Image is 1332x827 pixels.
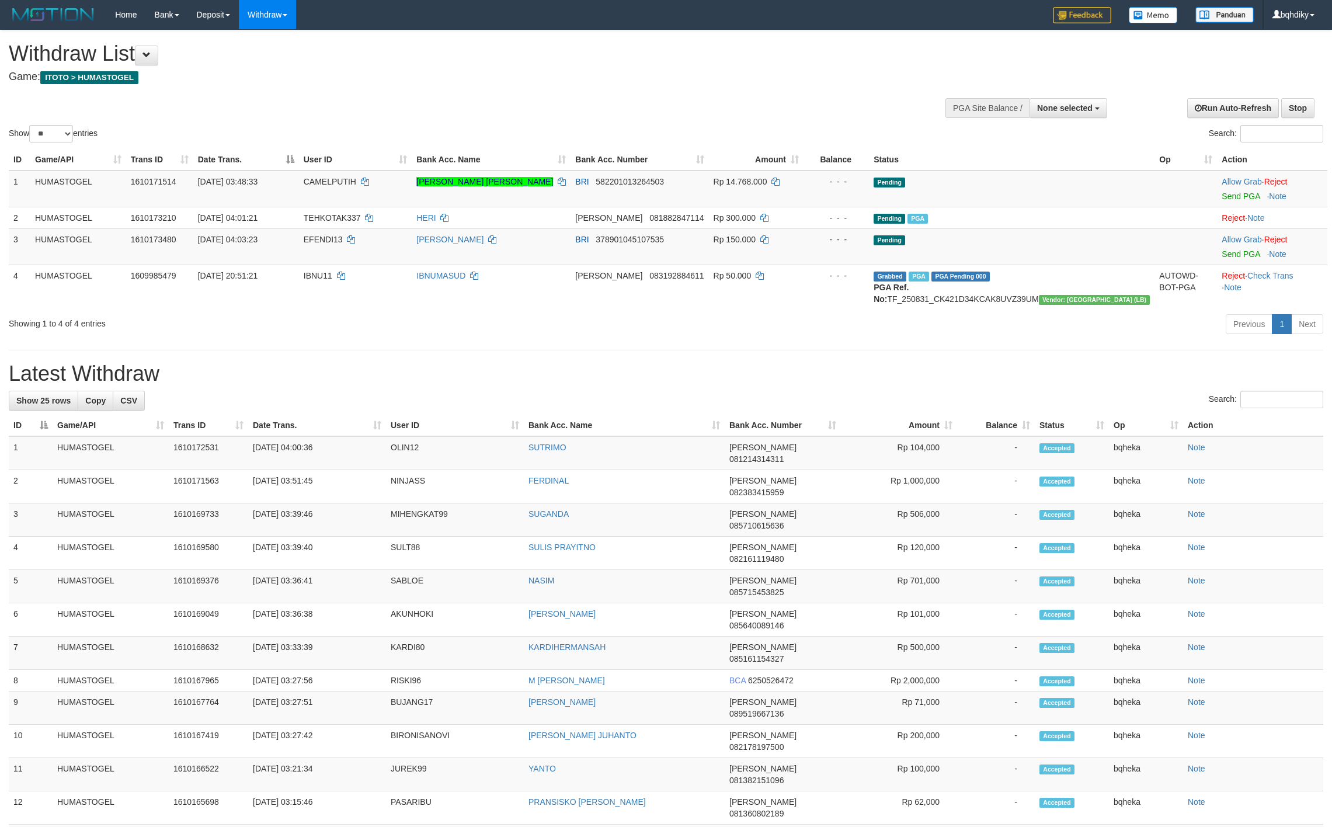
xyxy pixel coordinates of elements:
[30,149,126,171] th: Game/API: activate to sort column ascending
[729,488,784,497] span: Copy 082383415959 to clipboard
[729,676,746,685] span: BCA
[808,270,864,282] div: - - -
[528,642,606,652] a: KARDIHERMANSAH
[131,213,176,223] span: 1610173210
[957,758,1035,791] td: -
[1039,643,1074,653] span: Accepted
[575,213,642,223] span: [PERSON_NAME]
[528,764,556,773] a: YANTO
[412,149,571,171] th: Bank Acc. Name: activate to sort column ascending
[808,234,864,245] div: - - -
[9,228,30,265] td: 3
[169,503,248,537] td: 1610169733
[1109,503,1183,537] td: bqheka
[874,178,905,187] span: Pending
[1188,476,1205,485] a: Note
[9,71,877,83] h4: Game:
[53,725,169,758] td: HUMASTOGEL
[1109,436,1183,470] td: bqheka
[1039,610,1074,620] span: Accepted
[729,609,797,618] span: [PERSON_NAME]
[528,576,554,585] a: NASIM
[9,42,877,65] h1: Withdraw List
[841,436,957,470] td: Rp 104,000
[9,503,53,537] td: 3
[9,265,30,310] td: 4
[575,177,589,186] span: BRI
[1222,213,1245,223] a: Reject
[874,235,905,245] span: Pending
[53,415,169,436] th: Game/API: activate to sort column ascending
[874,214,905,224] span: Pending
[1222,271,1245,280] a: Reject
[841,637,957,670] td: Rp 500,000
[304,213,361,223] span: TEHKOTAK337
[1195,7,1254,23] img: panduan.png
[198,177,258,186] span: [DATE] 03:48:33
[528,476,569,485] a: FERDINAL
[1291,314,1323,334] a: Next
[248,470,386,503] td: [DATE] 03:51:45
[386,637,524,670] td: KARDI80
[1209,125,1323,143] label: Search:
[649,213,704,223] span: Copy 081882847114 to clipboard
[9,6,98,23] img: MOTION_logo.png
[9,171,30,207] td: 1
[9,313,546,329] div: Showing 1 to 4 of 4 entries
[931,272,990,282] span: PGA Pending
[725,415,841,436] th: Bank Acc. Number: activate to sort column ascending
[126,149,193,171] th: Trans ID: activate to sort column ascending
[841,470,957,503] td: Rp 1,000,000
[16,396,71,405] span: Show 25 rows
[841,415,957,436] th: Amount: activate to sort column ascending
[1217,228,1327,265] td: ·
[528,676,605,685] a: M [PERSON_NAME]
[248,758,386,791] td: [DATE] 03:21:34
[1222,192,1260,201] a: Send PGA
[9,436,53,470] td: 1
[386,537,524,570] td: SULT88
[9,207,30,228] td: 2
[596,235,664,244] span: Copy 378901045107535 to clipboard
[53,537,169,570] td: HUMASTOGEL
[957,570,1035,603] td: -
[729,521,784,530] span: Copy 085710615636 to clipboard
[248,603,386,637] td: [DATE] 03:36:38
[9,725,53,758] td: 10
[1188,576,1205,585] a: Note
[957,537,1035,570] td: -
[714,177,767,186] span: Rp 14.768.000
[78,391,113,411] a: Copy
[9,470,53,503] td: 2
[248,791,386,825] td: [DATE] 03:15:46
[248,637,386,670] td: [DATE] 03:33:39
[1188,609,1205,618] a: Note
[40,71,138,84] span: ITOTO > HUMASTOGEL
[386,692,524,725] td: BUJANG17
[729,554,784,564] span: Copy 082161119480 to clipboard
[1240,125,1323,143] input: Search:
[9,537,53,570] td: 4
[53,791,169,825] td: HUMASTOGEL
[729,642,797,652] span: [PERSON_NAME]
[386,758,524,791] td: JUREK99
[386,570,524,603] td: SABLOE
[1109,758,1183,791] td: bqheka
[907,214,928,224] span: Marked by bqheka
[53,570,169,603] td: HUMASTOGEL
[198,235,258,244] span: [DATE] 04:03:23
[596,177,664,186] span: Copy 582201013264503 to clipboard
[1109,692,1183,725] td: bqheka
[1183,415,1323,436] th: Action
[528,543,596,552] a: SULIS PRAYITNO
[1247,213,1265,223] a: Note
[198,271,258,280] span: [DATE] 20:51:21
[1154,265,1217,310] td: AUTOWD-BOT-PGA
[9,362,1323,385] h1: Latest Withdraw
[1039,798,1074,808] span: Accepted
[1030,98,1107,118] button: None selected
[9,791,53,825] td: 12
[9,758,53,791] td: 11
[729,809,784,818] span: Copy 081360802189 to clipboard
[1109,470,1183,503] td: bqheka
